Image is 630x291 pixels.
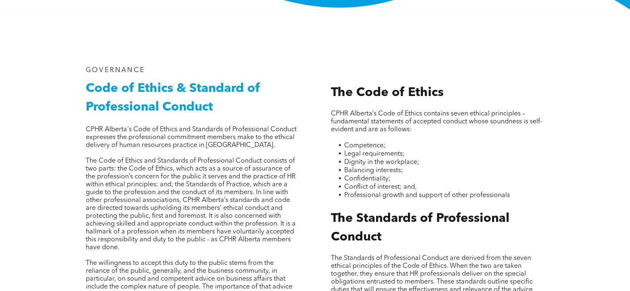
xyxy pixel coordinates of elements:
[331,87,444,99] span: The Code of Ethics
[86,158,296,251] span: The Code of Ethics and Standards of Professional Conduct consists of two parts: the Code of Ethic...
[86,126,297,149] span: CPHR Alberta's Code of Ethics and Standards of Professional Conduct expresses the professional co...
[331,111,542,133] span: CPHR Alberta’s Code of Ethics contains seven ethical principles – fundamental statements of accep...
[331,212,509,243] span: The Standards of Professional Conduct
[344,184,417,190] span: Conflict of interest; and,
[344,176,391,182] span: Confidentiality;
[86,67,145,74] span: GOVERNANCE
[344,159,419,166] span: Dignity in the workplace;
[344,192,510,199] span: Professional growth and support of other professionals
[344,151,405,157] span: Legal requirements;
[86,82,260,113] span: Code of Ethics & Standard of Professional Conduct
[344,167,403,174] span: Balancing interests;
[344,142,386,149] span: Competence;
